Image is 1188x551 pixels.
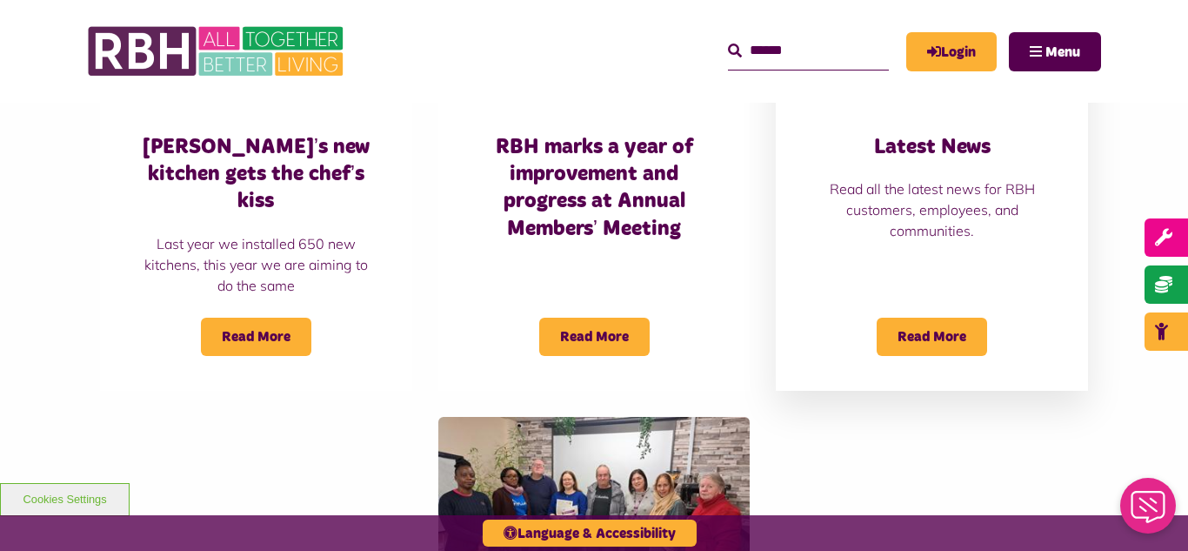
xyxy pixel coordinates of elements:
[135,134,377,216] h3: [PERSON_NAME]’s new kitchen gets the chef’s kiss
[1110,473,1188,551] iframe: Netcall Web Assistant for live chat
[811,178,1053,241] p: Read all the latest news for RBH customers, employees, and communities.
[906,32,997,71] a: MyRBH
[877,318,987,356] span: Read More
[1009,32,1101,71] button: Navigation
[811,134,1053,161] h3: Latest News
[1045,45,1080,59] span: Menu
[539,318,650,356] span: Read More
[87,17,348,85] img: RBH
[201,318,311,356] span: Read More
[135,233,377,296] p: Last year we installed 650 new kitchens, this year we are aiming to do the same
[473,134,716,243] h3: RBH marks a year of improvement and progress at Annual Members’ Meeting
[728,32,889,70] input: Search
[483,520,697,547] button: Language & Accessibility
